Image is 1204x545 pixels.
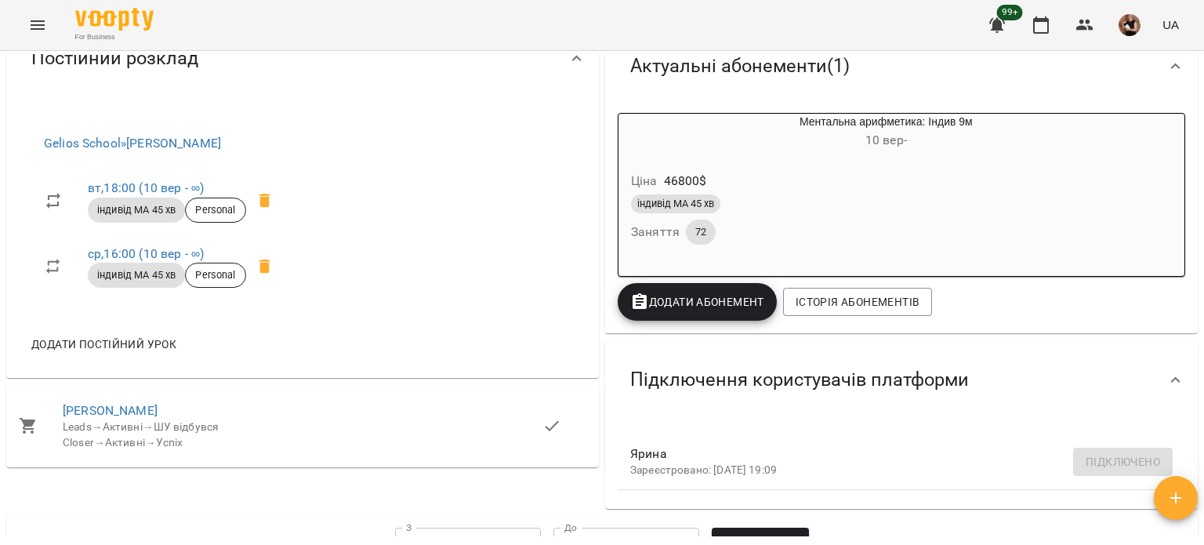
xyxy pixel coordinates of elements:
[145,436,156,449] span: →
[630,445,1148,463] span: Ярина
[63,420,542,435] div: Leads Активні ШУ відбувся
[1162,16,1179,33] span: UA
[186,203,245,217] span: Personal
[31,46,198,71] span: Постійний розклад
[88,180,204,195] a: вт,18:00 (10 вер - ∞)
[664,172,707,191] p: 46800 $
[997,5,1023,20] span: 99+
[63,435,542,451] div: Closer Активні Успіх
[618,114,1079,263] button: Ментальна арифметика: Індив 9м10 вер- Ціна46800$індивід МА 45 хвЗаняття72
[92,420,103,433] span: →
[631,221,680,243] h6: Заняття
[75,32,154,42] span: For Business
[88,203,185,217] span: індивід МА 45 хв
[631,197,720,211] span: індивід МА 45 хв
[19,6,56,44] button: Menu
[25,330,183,358] button: Додати постійний урок
[94,436,105,449] span: →
[1119,14,1141,36] img: 5944c1aeb726a5a997002a54cb6a01a3.jpg
[88,246,204,261] a: ср,16:00 (10 вер - ∞)
[783,288,932,316] button: Історія абонементів
[63,403,158,418] a: [PERSON_NAME]
[618,114,694,151] div: Ментальна арифметика: Індив 9м
[631,170,658,192] h6: Ціна
[618,283,777,321] button: Додати Абонемент
[88,268,185,282] span: індивід МА 45 хв
[44,136,221,151] a: Gelios School»[PERSON_NAME]
[75,8,154,31] img: Voopty Logo
[686,225,716,239] span: 72
[6,18,599,99] div: Постійний розклад
[1156,10,1185,39] button: UA
[605,26,1198,107] div: Актуальні абонементи(1)
[246,248,284,285] span: Видалити приватний урок Червінський Олександр ср 16:00 клієнта Ярина Щирова
[630,292,764,311] span: Додати Абонемент
[630,368,969,392] span: Підключення користувачів платформи
[31,335,176,354] span: Додати постійний урок
[865,133,907,147] span: 10 вер -
[694,114,1079,151] div: Ментальна арифметика: Індив 9м
[246,182,284,220] span: Видалити приватний урок Червінський Олександр вт 18:00 клієнта Ярина Щирова
[796,292,919,311] span: Історія абонементів
[143,420,154,433] span: →
[605,340,1198,420] div: Підключення користувачів платформи
[630,54,850,78] span: Актуальні абонементи ( 1 )
[630,463,1148,478] p: Зареєстровано: [DATE] 19:09
[186,268,245,282] span: Personal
